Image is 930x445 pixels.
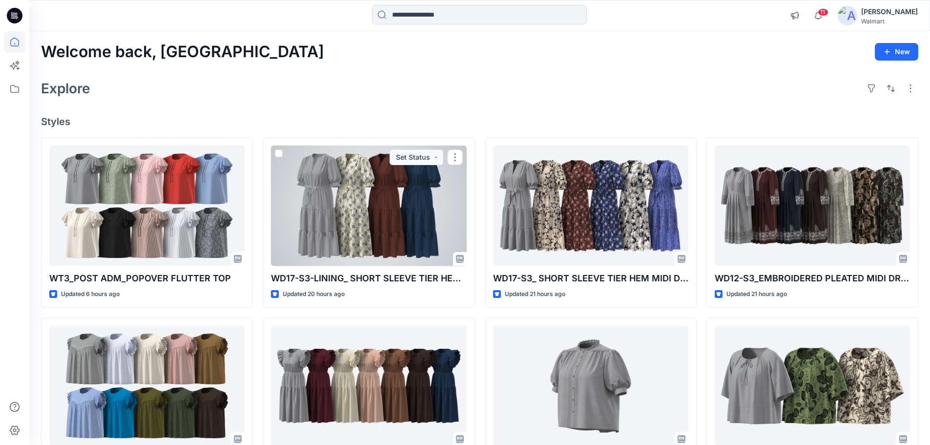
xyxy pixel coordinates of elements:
p: WD17-S3-LINING_ SHORT SLEEVE TIER HEM MIDI DRESS [271,272,466,285]
p: Updated 20 hours ago [283,289,345,299]
p: Updated 6 hours ago [61,289,120,299]
p: Updated 21 hours ago [505,289,565,299]
img: avatar [838,6,857,25]
h2: Welcome back, [GEOGRAPHIC_DATA] [41,43,324,61]
p: WT3_POST ADM_POPOVER FLUTTER TOP [49,272,245,285]
div: Walmart [861,18,918,25]
p: Updated 21 hours ago [726,289,787,299]
a: WD12-S3_EMBROIDERED PLEATED MIDI DRESS [715,146,910,266]
a: WD17-S3_ SHORT SLEEVE TIER HEM MIDI DRESS [493,146,688,266]
button: New [875,43,918,61]
span: 11 [818,8,828,16]
h2: Explore [41,81,90,96]
p: WD12-S3_EMBROIDERED PLEATED MIDI DRESS [715,272,910,285]
div: [PERSON_NAME] [861,6,918,18]
p: WD17-S3_ SHORT SLEEVE TIER HEM MIDI DRESS [493,272,688,285]
a: WT3_POST ADM_POPOVER FLUTTER TOP [49,146,245,266]
h4: Styles [41,116,918,127]
a: WD17-S3-LINING_ SHORT SLEEVE TIER HEM MIDI DRESS [271,146,466,266]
